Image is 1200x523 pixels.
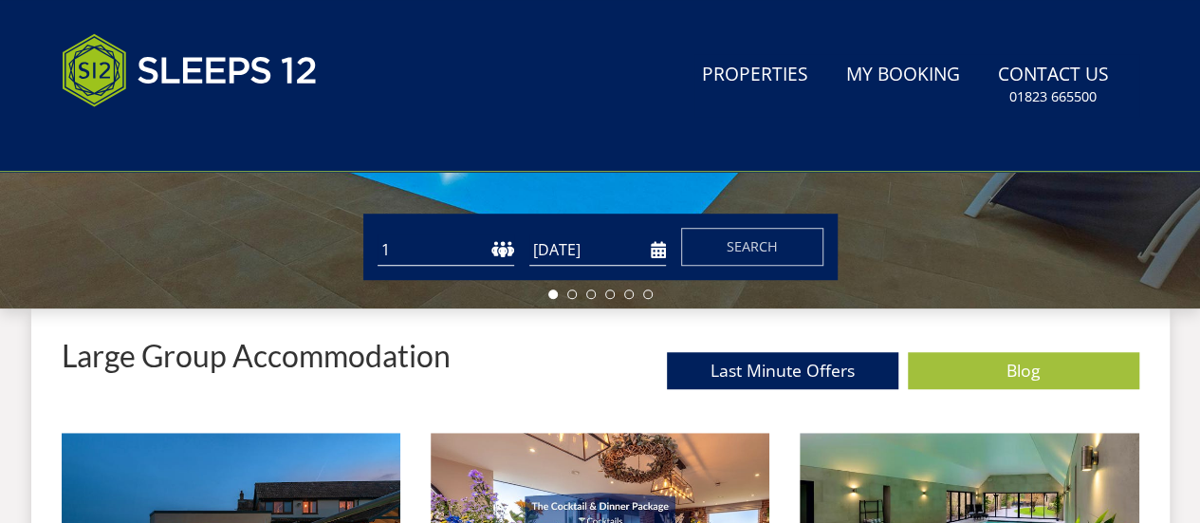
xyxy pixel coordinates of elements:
img: Sleeps 12 [62,23,318,118]
span: Search [727,237,778,255]
input: Arrival Date [529,234,666,266]
a: Properties [694,54,816,97]
a: Contact Us01823 665500 [990,54,1117,116]
a: My Booking [839,54,968,97]
button: Search [681,228,823,266]
iframe: Customer reviews powered by Trustpilot [52,129,251,145]
a: Blog [908,352,1139,389]
p: Large Group Accommodation [62,339,451,372]
small: 01823 665500 [1009,87,1097,106]
a: Last Minute Offers [667,352,898,389]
